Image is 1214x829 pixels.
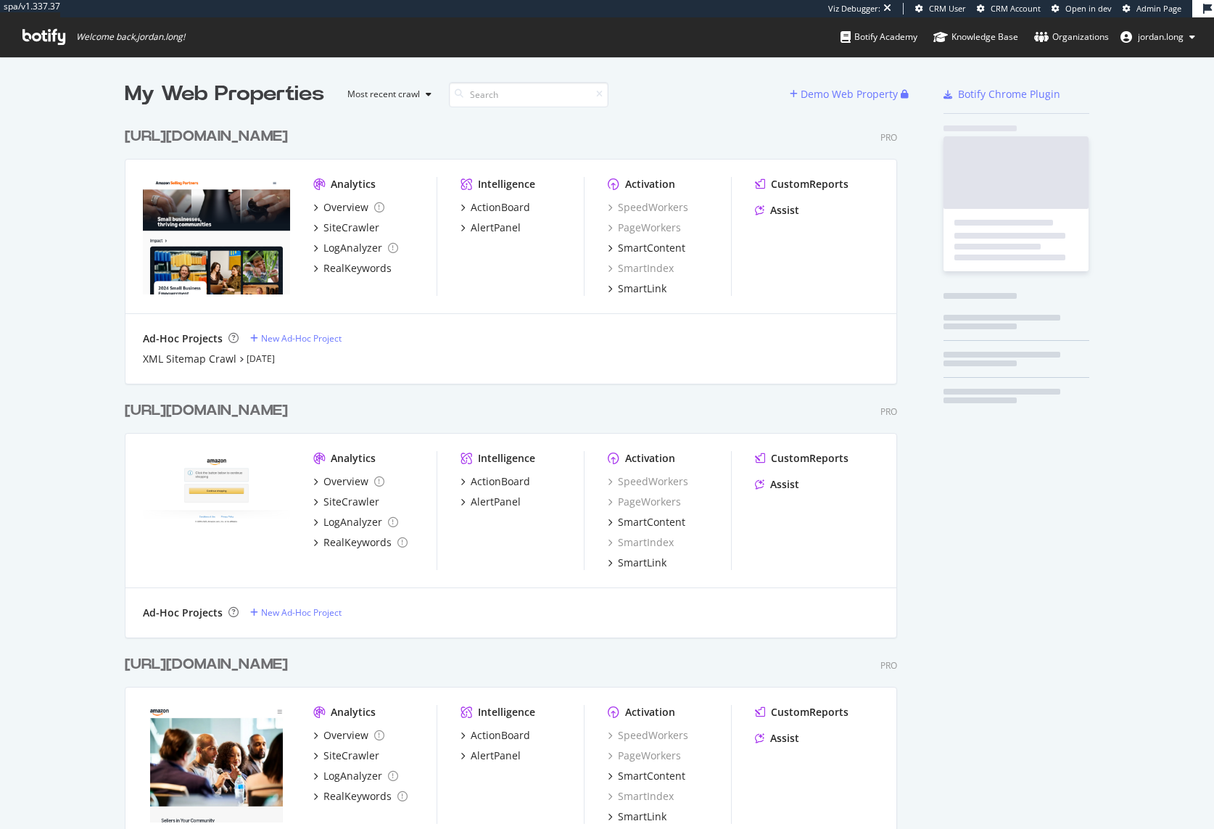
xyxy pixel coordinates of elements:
a: Assist [755,731,799,746]
a: Demo Web Property [790,88,901,100]
span: Welcome back, jordan.long ! [76,31,185,43]
div: SmartContent [618,515,685,529]
div: Knowledge Base [933,30,1018,44]
input: Search [449,82,608,107]
div: Organizations [1034,30,1109,44]
span: CRM User [929,3,966,14]
div: Botify Academy [841,30,917,44]
div: LogAnalyzer [323,515,382,529]
a: Botify Chrome Plugin [943,87,1060,102]
div: CustomReports [771,705,848,719]
a: Botify Academy [841,17,917,57]
div: SmartLink [618,809,666,824]
a: Assist [755,203,799,218]
div: Pro [880,405,897,418]
a: Overview [313,200,384,215]
a: SmartLink [608,809,666,824]
a: AlertPanel [461,220,521,235]
a: Knowledge Base [933,17,1018,57]
a: Organizations [1034,17,1109,57]
div: Assist [770,203,799,218]
div: SmartContent [618,241,685,255]
div: Intelligence [478,451,535,466]
a: CustomReports [755,177,848,191]
div: Analytics [331,177,376,191]
div: Pro [880,659,897,672]
div: AlertPanel [471,495,521,509]
div: New Ad-Hoc Project [261,606,342,619]
div: ActionBoard [471,728,530,743]
a: RealKeywords [313,261,392,276]
div: Analytics [331,451,376,466]
div: Overview [323,728,368,743]
div: SmartIndex [608,535,674,550]
img: https://www.amazon.com/b?ie=UTF8&node=17879387011 [143,451,290,569]
button: Demo Web Property [790,83,901,106]
div: SiteCrawler [323,748,379,763]
div: RealKeywords [323,789,392,804]
a: Assist [755,477,799,492]
a: SmartContent [608,769,685,783]
div: PageWorkers [608,495,681,509]
a: [URL][DOMAIN_NAME] [125,400,294,421]
a: LogAnalyzer [313,241,398,255]
a: SmartContent [608,515,685,529]
a: LogAnalyzer [313,769,398,783]
a: RealKeywords [313,789,408,804]
a: SiteCrawler [313,220,379,235]
a: XML Sitemap Crawl [143,352,236,366]
div: My Web Properties [125,80,324,109]
div: Intelligence [478,705,535,719]
div: Pro [880,131,897,144]
div: SiteCrawler [323,495,379,509]
a: [DATE] [247,352,275,365]
a: SmartIndex [608,789,674,804]
a: SmartContent [608,241,685,255]
a: LogAnalyzer [313,515,398,529]
a: Admin Page [1123,3,1181,15]
div: [URL][DOMAIN_NAME] [125,400,288,421]
div: New Ad-Hoc Project [261,332,342,345]
a: New Ad-Hoc Project [250,606,342,619]
a: AlertPanel [461,495,521,509]
div: Ad-Hoc Projects [143,331,223,346]
div: Intelligence [478,177,535,191]
div: AlertPanel [471,748,521,763]
a: AlertPanel [461,748,521,763]
div: Activation [625,177,675,191]
div: CustomReports [771,177,848,191]
a: CustomReports [755,705,848,719]
a: CustomReports [755,451,848,466]
a: SpeedWorkers [608,474,688,489]
div: SmartLink [618,281,666,296]
div: ActionBoard [471,474,530,489]
a: PageWorkers [608,220,681,235]
div: SiteCrawler [323,220,379,235]
a: PageWorkers [608,748,681,763]
a: [URL][DOMAIN_NAME] [125,654,294,675]
a: SmartIndex [608,261,674,276]
div: LogAnalyzer [323,769,382,783]
div: RealKeywords [323,261,392,276]
a: Overview [313,474,384,489]
div: Assist [770,731,799,746]
div: AlertPanel [471,220,521,235]
a: CRM User [915,3,966,15]
a: SpeedWorkers [608,728,688,743]
a: SpeedWorkers [608,200,688,215]
span: Open in dev [1065,3,1112,14]
a: SiteCrawler [313,748,379,763]
a: SmartLink [608,556,666,570]
div: Analytics [331,705,376,719]
a: ActionBoard [461,474,530,489]
a: ActionBoard [461,728,530,743]
button: Most recent crawl [336,83,437,106]
div: CustomReports [771,451,848,466]
div: Overview [323,200,368,215]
